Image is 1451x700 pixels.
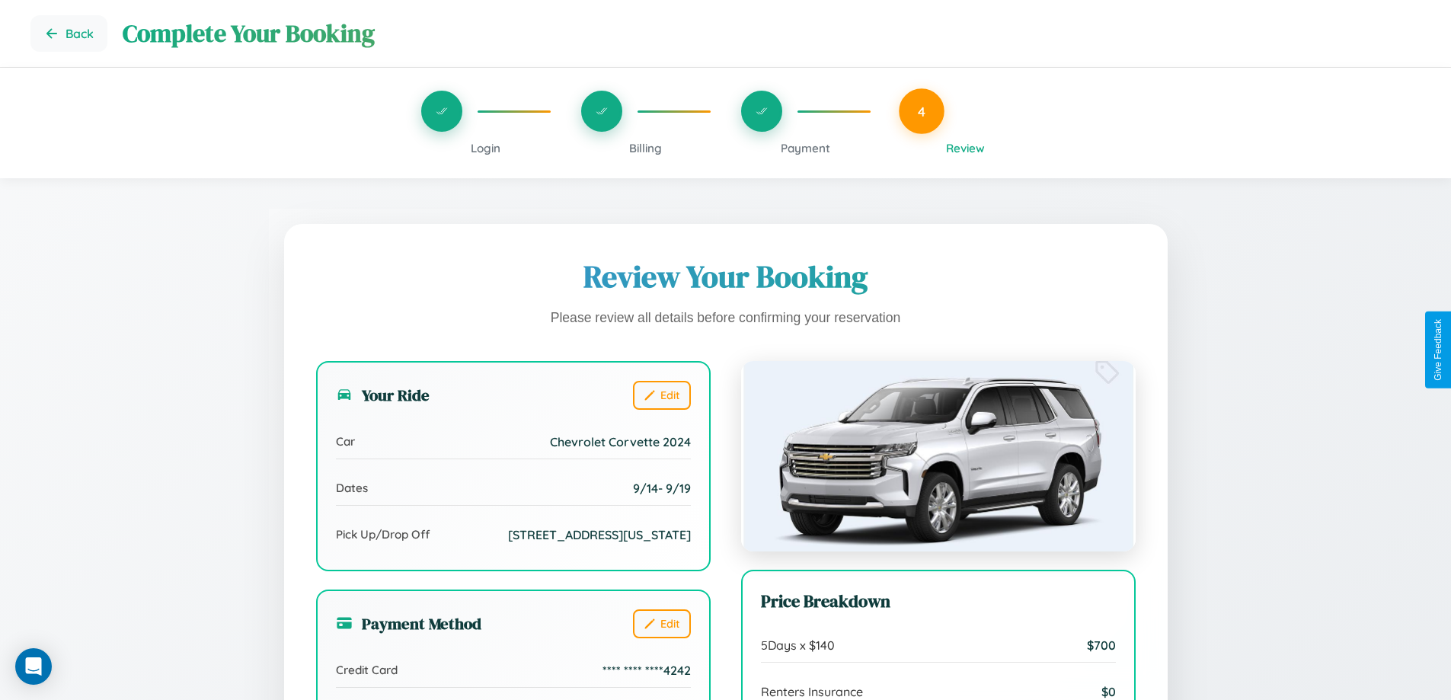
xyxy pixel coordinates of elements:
[633,609,691,638] button: Edit
[761,638,835,653] span: 5 Days x $ 140
[761,590,1116,613] h3: Price Breakdown
[336,527,430,542] span: Pick Up/Drop Off
[336,612,481,634] h3: Payment Method
[946,141,985,155] span: Review
[781,141,830,155] span: Payment
[336,663,398,677] span: Credit Card
[918,103,925,120] span: 4
[508,527,691,542] span: [STREET_ADDRESS][US_STATE]
[761,684,863,699] span: Renters Insurance
[316,306,1136,331] p: Please review all details before confirming your reservation
[316,256,1136,297] h1: Review Your Booking
[629,141,662,155] span: Billing
[741,361,1136,551] img: Chevrolet Corvette
[336,384,430,406] h3: Your Ride
[1087,638,1116,653] span: $ 700
[336,434,355,449] span: Car
[550,434,691,449] span: Chevrolet Corvette 2024
[15,648,52,685] div: Open Intercom Messenger
[1101,684,1116,699] span: $ 0
[471,141,500,155] span: Login
[1433,319,1443,381] div: Give Feedback
[633,481,691,496] span: 9 / 14 - 9 / 19
[30,15,107,52] button: Go back
[633,381,691,410] button: Edit
[123,17,1421,50] h1: Complete Your Booking
[336,481,368,495] span: Dates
